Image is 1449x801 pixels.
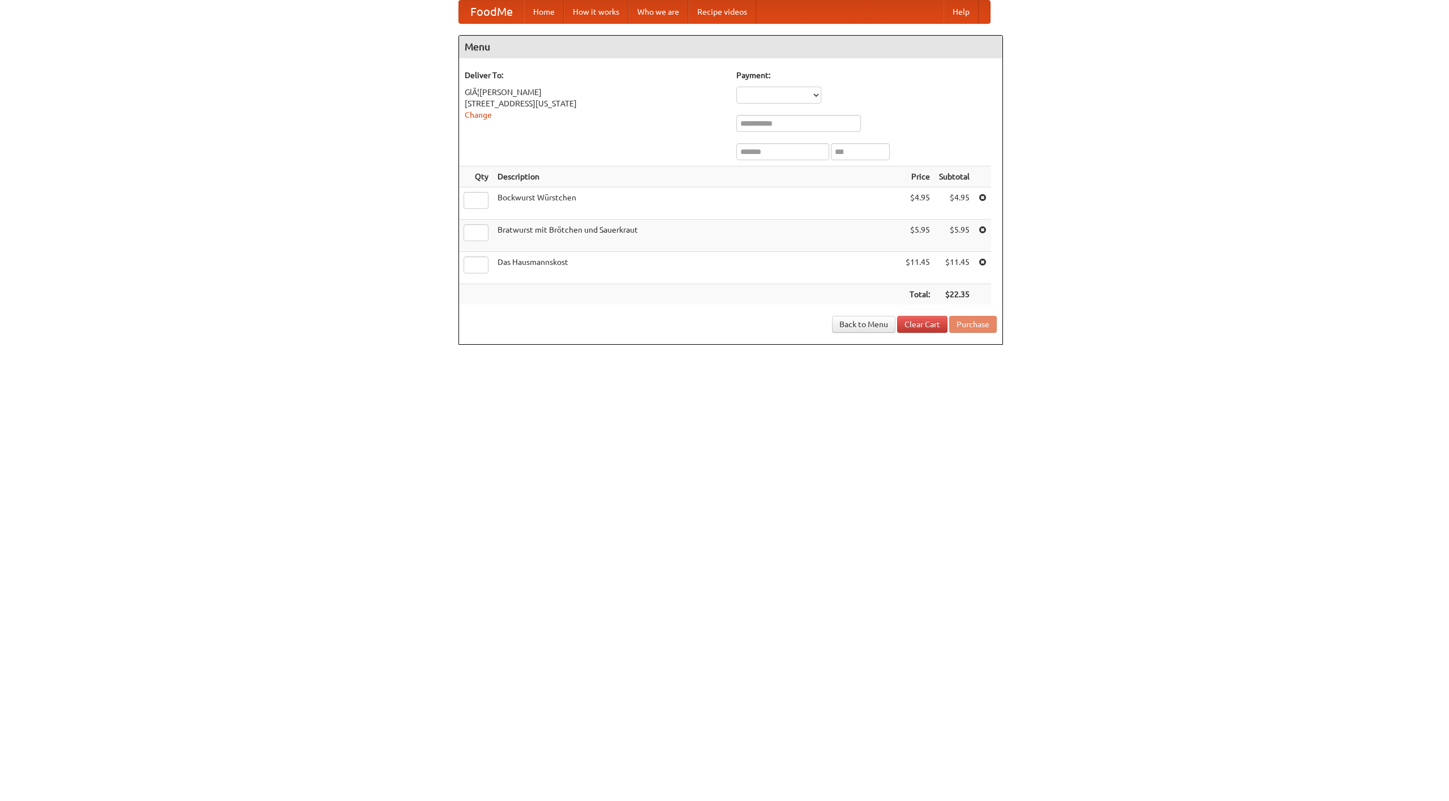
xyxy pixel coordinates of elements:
[493,187,901,220] td: Bockwurst Würstchen
[465,87,725,98] div: GlÃ¦[PERSON_NAME]
[901,187,934,220] td: $4.95
[459,36,1002,58] h4: Menu
[901,166,934,187] th: Price
[944,1,979,23] a: Help
[465,70,725,81] h5: Deliver To:
[493,252,901,284] td: Das Hausmannskost
[736,70,997,81] h5: Payment:
[465,110,492,119] a: Change
[564,1,628,23] a: How it works
[901,220,934,252] td: $5.95
[934,166,974,187] th: Subtotal
[688,1,756,23] a: Recipe videos
[934,187,974,220] td: $4.95
[493,220,901,252] td: Bratwurst mit Brötchen und Sauerkraut
[901,252,934,284] td: $11.45
[465,98,725,109] div: [STREET_ADDRESS][US_STATE]
[493,166,901,187] th: Description
[459,1,524,23] a: FoodMe
[897,316,948,333] a: Clear Cart
[524,1,564,23] a: Home
[934,284,974,305] th: $22.35
[459,166,493,187] th: Qty
[901,284,934,305] th: Total:
[628,1,688,23] a: Who we are
[832,316,895,333] a: Back to Menu
[934,252,974,284] td: $11.45
[934,220,974,252] td: $5.95
[949,316,997,333] button: Purchase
